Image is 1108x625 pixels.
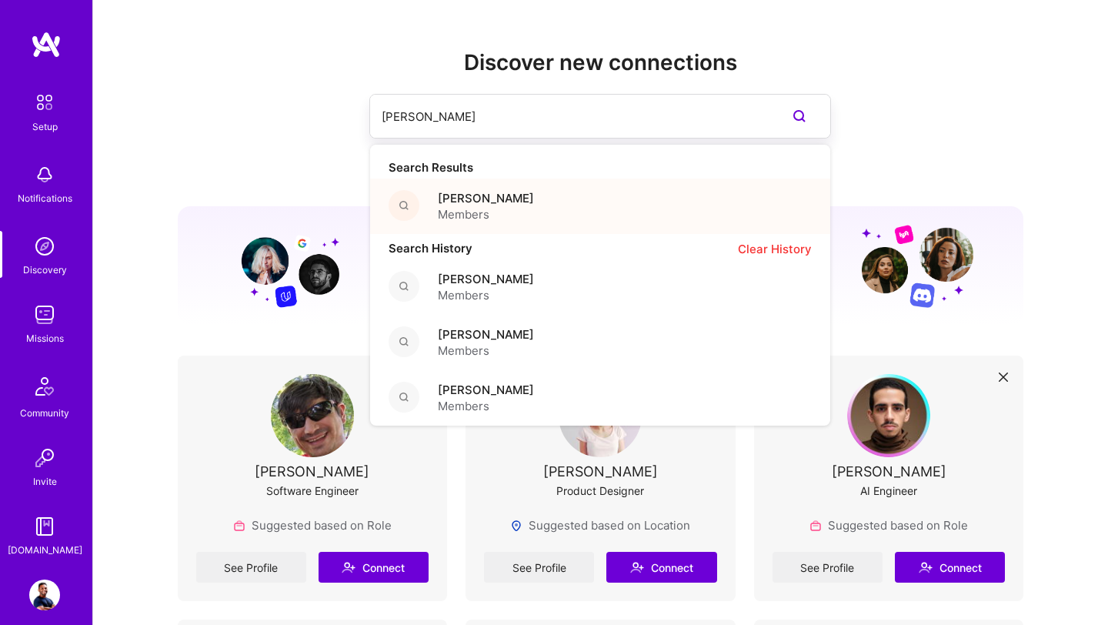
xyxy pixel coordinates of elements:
[862,224,973,308] img: Grow your network
[29,299,60,330] img: teamwork
[809,520,822,532] img: Role icon
[832,463,946,480] div: [PERSON_NAME]
[29,443,60,473] img: Invite
[178,50,1024,75] h2: Discover new connections
[29,580,60,610] img: User Avatar
[26,368,63,405] img: Community
[738,241,812,257] span: Clear History
[29,231,60,262] img: discovery
[606,552,716,583] button: Connect
[790,107,809,125] i: icon SearchPurple
[31,31,62,58] img: logo
[999,373,1008,382] i: icon Close
[382,97,757,136] input: Search builders by name
[228,223,339,308] img: Grow your network
[919,560,933,574] i: icon Connect
[33,473,57,490] div: Invite
[438,190,534,206] span: [PERSON_NAME]
[233,517,392,533] div: Suggested based on Role
[20,405,69,421] div: Community
[18,190,72,206] div: Notifications
[438,343,534,359] span: Members
[556,483,644,499] div: Product Designer
[8,542,82,558] div: [DOMAIN_NAME]
[196,552,306,583] a: See Profile
[29,511,60,542] img: guide book
[438,206,534,222] span: Members
[233,520,245,532] img: Role icon
[809,517,968,533] div: Suggested based on Role
[370,242,491,256] h4: Search History
[399,282,409,291] i: icon Search
[484,552,594,583] a: See Profile
[399,337,409,346] i: icon Search
[319,552,429,583] button: Connect
[32,119,58,135] div: Setup
[860,483,917,499] div: AI Engineer
[438,326,534,343] span: [PERSON_NAME]
[438,287,534,303] span: Members
[266,483,359,499] div: Software Engineer
[847,374,930,457] img: User Avatar
[28,86,61,119] img: setup
[438,271,534,287] span: [PERSON_NAME]
[543,463,658,480] div: [PERSON_NAME]
[399,393,409,402] i: icon Search
[342,560,355,574] i: icon Connect
[29,159,60,190] img: bell
[895,552,1005,583] button: Connect
[438,382,534,398] span: [PERSON_NAME]
[370,161,830,175] h4: Search Results
[23,262,67,278] div: Discovery
[26,330,64,346] div: Missions
[399,201,409,210] i: icon Search
[271,374,354,457] img: User Avatar
[438,398,534,414] span: Members
[25,580,64,610] a: User Avatar
[773,552,883,583] a: See Profile
[510,520,522,532] img: Locations icon
[510,517,690,533] div: Suggested based on Location
[255,463,369,480] div: [PERSON_NAME]
[630,560,644,574] i: icon Connect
